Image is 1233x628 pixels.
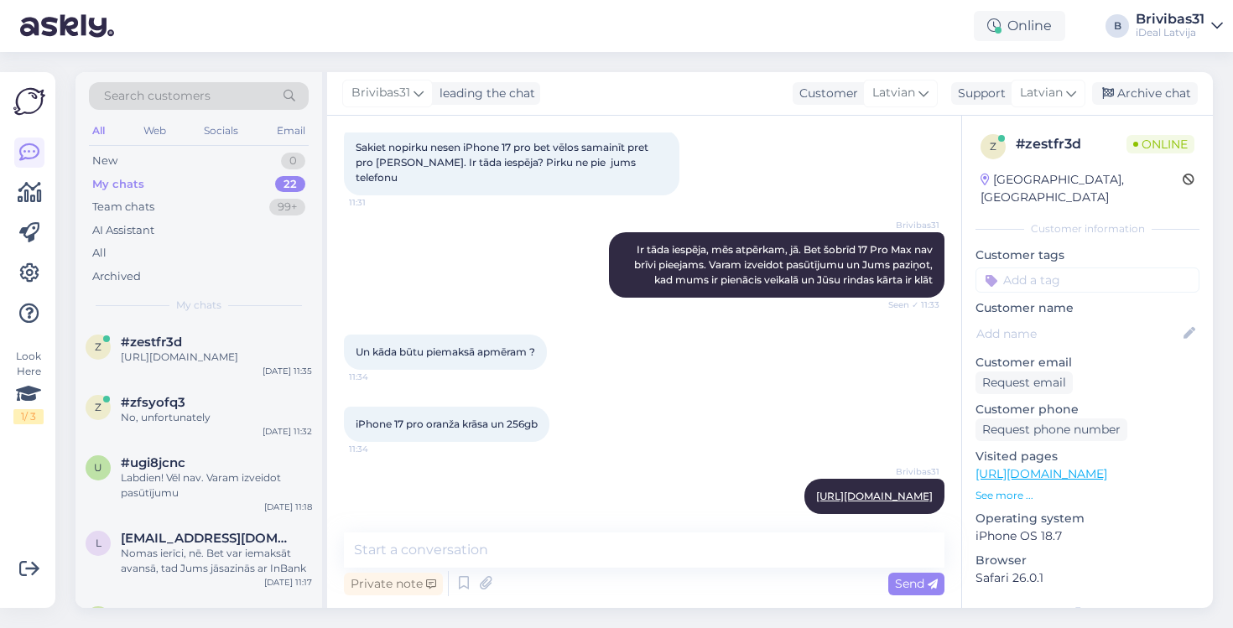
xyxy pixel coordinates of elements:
input: Add name [976,324,1180,343]
div: New [92,153,117,169]
span: #zfsyofq3 [121,395,185,410]
a: [URL][DOMAIN_NAME] [975,466,1107,481]
span: Online [1126,135,1194,153]
p: Customer phone [975,401,1199,418]
span: Sakiet nopirku nesen iPhone 17 pro bet vēlos samainīt pret pro [PERSON_NAME]. Ir tāda iespēja? Pi... [356,141,651,184]
img: Askly Logo [13,86,45,117]
span: z [95,340,101,353]
p: Visited pages [975,448,1199,465]
span: 11:34 [349,443,412,455]
div: Archived [92,268,141,285]
span: 11:34 [349,371,412,383]
span: Seen ✓ 11:33 [877,298,939,311]
span: Search customers [104,87,211,105]
div: leading the chat [433,85,535,102]
div: Web [140,120,169,142]
div: Email [273,120,309,142]
span: Brivibas31 [877,465,939,478]
span: Brivibas31 [877,219,939,231]
a: [URL][DOMAIN_NAME] [816,490,933,502]
div: 22 [275,176,305,193]
span: niklass.niklassk@gmail.com [121,606,295,621]
div: All [92,245,107,262]
div: Nomas ierīci, nē. Bet var iemaksāt avansā, tad Jums jāsazinās ar InBank [121,546,312,576]
p: See more ... [975,488,1199,503]
span: Un kāda būtu piemaksā apmēram ? [356,345,535,358]
div: [DATE] 11:18 [264,501,312,513]
div: [DATE] 11:35 [263,365,312,377]
span: lilitaberzina1010@gmail.com [121,531,295,546]
div: # zestfr3d [1016,134,1126,154]
div: Look Here [13,349,44,424]
div: All [89,120,108,142]
span: #ugi8jcnc [121,455,185,470]
div: AI Assistant [92,222,154,239]
div: Extra [975,604,1199,619]
div: Brivibas31 [1136,13,1204,26]
span: Seen ✓ 11:35 [877,515,939,527]
div: [URL][DOMAIN_NAME] [121,350,312,365]
div: Team chats [92,199,154,215]
div: Archive chat [1092,82,1198,105]
span: Latvian [872,84,915,102]
p: iPhone OS 18.7 [975,527,1199,545]
span: l [96,537,101,549]
div: 1 / 3 [13,409,44,424]
p: Customer name [975,299,1199,317]
div: No, unfortunately [121,410,312,425]
div: Request email [975,371,1073,394]
span: Ir tāda iespēja, mēs atpērkam, jā. Bet šobrīd 17 Pro Max nav brīvi pieejams. Varam izveidot pasūt... [634,243,935,286]
div: B [1106,14,1129,38]
span: #zestfr3d [121,335,182,350]
div: [GEOGRAPHIC_DATA], [GEOGRAPHIC_DATA] [981,171,1183,206]
span: iPhone 17 pro oranža krāsa un 256gb [356,418,538,430]
div: Support [951,85,1006,102]
div: Request phone number [975,418,1127,441]
span: My chats [176,298,221,313]
div: [DATE] 11:17 [264,576,312,589]
span: Send [895,576,938,591]
div: Private note [344,573,443,595]
div: Socials [200,120,242,142]
span: Latvian [1020,84,1063,102]
span: z [990,140,996,153]
div: Online [974,11,1065,41]
p: Operating system [975,510,1199,527]
p: Customer email [975,354,1199,371]
div: Customer information [975,221,1199,236]
p: Browser [975,552,1199,569]
div: My chats [92,176,144,193]
a: Brivibas31iDeal Latvija [1136,13,1223,39]
span: z [95,401,101,413]
span: u [94,461,102,474]
p: Safari 26.0.1 [975,569,1199,587]
div: Labdien! Vēl nav. Varam izveidot pasūtījumu [121,470,312,501]
span: 11:31 [349,196,412,209]
div: 0 [281,153,305,169]
div: [DATE] 11:32 [263,425,312,438]
p: Customer tags [975,247,1199,264]
div: 99+ [269,199,305,215]
span: Brivibas31 [351,84,410,102]
div: Customer [793,85,858,102]
input: Add a tag [975,267,1199,293]
div: iDeal Latvija [1136,26,1204,39]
